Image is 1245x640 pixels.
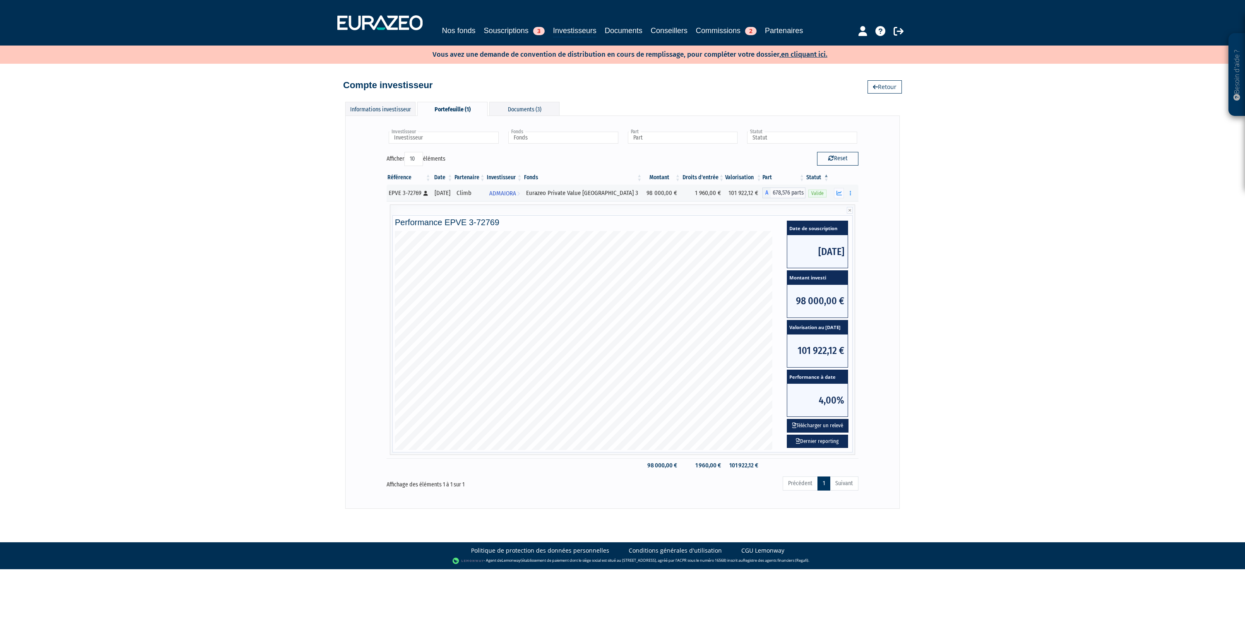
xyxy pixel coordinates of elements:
a: Partenaires [765,25,803,36]
p: Besoin d'aide ? [1232,38,1242,112]
button: Reset [817,152,858,165]
p: Vous avez une demande de convention de distribution en cours de remplissage, pour compléter votre... [409,48,827,60]
a: 1 [817,476,830,491]
a: Nos fonds [442,25,476,36]
th: Part: activer pour trier la colonne par ordre croissant [762,171,805,185]
div: [DATE] [435,189,451,197]
td: Climb [454,185,486,201]
span: 4,00% [787,384,848,416]
td: 101 922,12 € [725,458,763,473]
div: Informations investisseur [345,102,416,115]
td: 101 922,12 € [725,185,763,201]
th: Date: activer pour trier la colonne par ordre croissant [432,171,454,185]
a: CGU Lemonway [741,546,784,555]
label: Afficher éléments [387,152,445,166]
h4: Performance EPVE 3-72769 [395,218,850,227]
span: 98 000,00 € [787,285,848,318]
a: Politique de protection des données personnelles [471,546,609,555]
a: ADMAIORA [486,185,523,201]
span: 101 922,12 € [787,334,848,367]
div: Portefeuille (1) [417,102,488,116]
div: Eurazeo Private Value [GEOGRAPHIC_DATA] 3 [526,189,640,197]
span: Date de souscription [787,221,848,235]
span: Montant investi [787,271,848,285]
h4: Compte investisseur [343,80,433,90]
a: Registre des agents financiers (Regafi) [743,558,808,563]
a: Dernier reporting [787,435,848,448]
th: Droits d'entrée: activer pour trier la colonne par ordre croissant [681,171,725,185]
i: [Français] Personne physique [423,191,428,196]
div: A - Eurazeo Private Value Europe 3 [762,188,805,198]
a: Commissions2 [696,25,757,36]
span: 3 [533,27,545,35]
td: 1 960,00 € [681,185,725,201]
a: Retour [868,80,902,94]
select: Afficheréléments [404,152,423,166]
th: Référence : activer pour trier la colonne par ordre croissant [387,171,432,185]
img: logo-lemonway.png [452,557,484,565]
span: 678,576 parts [771,188,805,198]
th: Montant: activer pour trier la colonne par ordre croissant [643,171,681,185]
span: Valide [808,190,827,197]
td: 98 000,00 € [643,458,681,473]
span: Performance à date [787,370,848,384]
span: Valorisation au [DATE] [787,320,848,334]
a: Lemonway [502,558,521,563]
td: 98 000,00 € [643,185,681,201]
th: Partenaire: activer pour trier la colonne par ordre croissant [454,171,486,185]
div: Affichage des éléments 1 à 1 sur 1 [387,476,576,489]
a: Souscriptions3 [484,25,545,36]
th: Valorisation: activer pour trier la colonne par ordre croissant [725,171,763,185]
span: 2 [745,27,757,35]
img: 1732889491-logotype_eurazeo_blanc_rvb.png [337,15,423,30]
td: 1 960,00 € [681,458,725,473]
span: A [762,188,771,198]
span: [DATE] [787,235,848,268]
a: Conseillers [651,25,687,36]
button: Télécharger un relevé [787,419,848,433]
a: en cliquant ici. [781,50,827,59]
a: Documents [605,25,642,36]
th: Investisseur: activer pour trier la colonne par ordre croissant [486,171,523,185]
th: Fonds: activer pour trier la colonne par ordre croissant [523,171,643,185]
div: Documents (3) [489,102,560,115]
div: EPVE 3-72769 [389,189,429,197]
i: Voir l'investisseur [517,186,520,201]
a: Conditions générales d'utilisation [629,546,722,555]
span: ADMAIORA [489,186,516,201]
div: - Agent de (établissement de paiement dont le siège social est situé au [STREET_ADDRESS], agréé p... [8,557,1237,565]
a: Investisseurs [553,25,596,38]
th: Statut : activer pour trier la colonne par ordre d&eacute;croissant [805,171,830,185]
